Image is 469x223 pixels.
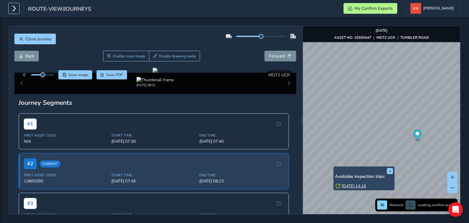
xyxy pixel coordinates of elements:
span: Save PDF [106,72,123,77]
button: Zoom [103,51,149,61]
span: Enable zoom mode [113,54,145,59]
strong: ASSET NO. 16500447 [334,35,371,40]
a: [DATE] 14:16 [342,183,366,189]
button: Draw [149,51,200,61]
span: # 2 [24,158,37,169]
button: Save [58,70,92,79]
div: [DATE] 08:22 [136,83,174,87]
span: End Time: [199,133,284,138]
h6: Available inspection trips: [335,174,393,179]
span: Forward [269,53,285,59]
span: My Confirm Exports [354,5,393,11]
span: Save image [68,72,88,77]
span: Close journey [25,36,51,42]
span: Network [389,203,403,207]
span: # 3 [24,198,37,209]
button: PDF [96,70,127,79]
img: Thumbnail frame [136,77,174,83]
button: [PERSON_NAME] [410,3,456,14]
button: Close journey [14,34,56,44]
span: [DATE] 07:46 [111,178,196,184]
button: x [387,168,393,174]
span: # 1 [24,119,37,130]
span: Start Time: [111,173,196,177]
div: | | [334,35,429,40]
span: First Asset Code: [24,173,108,177]
div: Journey Segments [19,98,292,107]
span: Loading confirm assets [418,203,456,207]
span: Back [25,53,34,59]
div: Map marker [413,130,421,142]
strong: MD72 UCR [376,35,395,40]
button: Back [14,51,39,61]
span: 13800390 [24,178,108,184]
span: MD72 UCR [268,72,290,78]
button: Forward [264,51,296,61]
span: First Asset Code: [24,133,108,138]
span: Start Time: [111,213,196,217]
span: Start Time: [111,133,196,138]
span: [DATE] 08:23 [199,178,284,184]
span: Current [40,160,60,167]
div: Open Intercom Messenger [448,202,463,217]
span: End Time: [199,173,284,177]
span: Enable drawing mode [159,54,196,59]
span: N/A [24,139,108,144]
span: [DATE] 07:30 [111,139,196,144]
span: End Time: [199,213,284,217]
span: [DATE] 07:40 [199,139,284,144]
span: [PERSON_NAME] [423,3,454,14]
img: diamond-layout [410,3,421,14]
span: First Asset Code: [24,213,108,217]
strong: [DATE] [376,28,387,33]
button: My Confirm Exports [344,3,397,14]
span: route-view/journeys [28,5,91,14]
strong: TUMBLER ROAD [400,35,429,40]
